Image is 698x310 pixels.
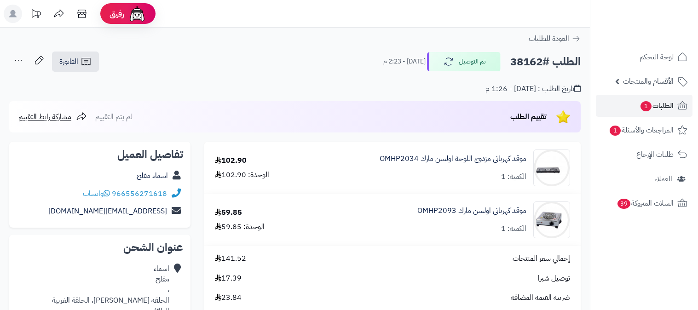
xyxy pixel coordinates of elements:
[529,33,569,44] span: العودة للطلبات
[380,154,526,164] a: موقد كهربائي مزدوج اللوحة اولسن مارك OMHP2034
[635,23,689,43] img: logo-2.png
[529,33,581,44] a: العودة للطلبات
[59,56,78,67] span: الفاتورة
[596,168,692,190] a: العملاء
[623,75,674,88] span: الأقسام والمنتجات
[215,253,246,264] span: 141.52
[215,155,247,166] div: 102.90
[510,111,547,122] span: تقييم الطلب
[596,144,692,166] a: طلبات الإرجاع
[617,197,674,210] span: السلات المتروكة
[18,111,87,122] a: مشاركة رابط التقييم
[596,95,692,117] a: الطلبات1
[383,57,426,66] small: [DATE] - 2:23 م
[110,8,124,19] span: رفيق
[215,273,242,284] span: 17.39
[640,51,674,63] span: لوحة التحكم
[485,84,581,94] div: تاريخ الطلب : [DATE] - 1:26 م
[112,188,167,199] a: 966556271618
[17,242,183,253] h2: عنوان الشحن
[17,149,183,160] h2: تفاصيل العميل
[48,206,167,217] a: [EMAIL_ADDRESS][DOMAIN_NAME]
[215,222,265,232] div: الوحدة: 59.85
[636,148,674,161] span: طلبات الإرجاع
[538,273,570,284] span: توصيل شبرا
[52,52,99,72] a: الفاتورة
[654,172,672,185] span: العملاء
[95,111,133,122] span: لم يتم التقييم
[596,46,692,68] a: لوحة التحكم
[137,170,168,181] a: اسماء مفلح
[510,52,581,71] h2: الطلب #38162
[534,149,570,186] img: 1750514914-WhatsApp%20Image%202025-06-21%20at%205.04.50%20PM-90x90.jpeg
[215,170,269,180] div: الوحدة: 102.90
[617,199,630,209] span: 39
[513,253,570,264] span: إجمالي سعر المنتجات
[610,126,621,136] span: 1
[24,5,47,25] a: تحديثات المنصة
[511,293,570,303] span: ضريبة القيمة المضافة
[596,119,692,141] a: المراجعات والأسئلة1
[640,101,652,111] span: 1
[609,124,674,137] span: المراجعات والأسئلة
[215,207,242,218] div: 59.85
[215,293,242,303] span: 23.84
[18,111,71,122] span: مشاركة رابط التقييم
[501,224,526,234] div: الكمية: 1
[534,201,570,238] img: 1750515954-WhatsApp%20Image%202025-06-21%20at%205.22.44%20PM-90x90.jpeg
[640,99,674,112] span: الطلبات
[128,5,146,23] img: ai-face.png
[427,52,501,71] button: تم التوصيل
[417,206,526,216] a: موقد كهربائي اولسن مارك OMHP2093
[596,192,692,214] a: السلات المتروكة39
[501,172,526,182] div: الكمية: 1
[83,188,110,199] a: واتساب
